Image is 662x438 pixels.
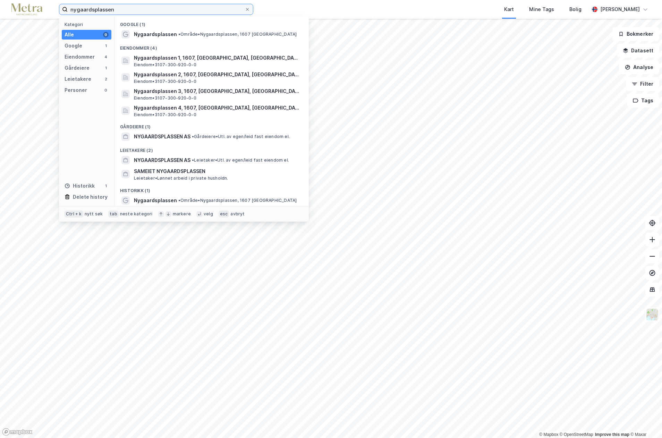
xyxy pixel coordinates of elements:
div: Gårdeiere (1) [114,119,309,131]
div: Leietakere [65,75,91,83]
div: neste kategori [120,211,153,217]
div: Eiendommer [65,53,95,61]
div: tab [108,211,119,217]
span: NYGAARDSPLASSEN AS [134,132,190,141]
span: Nygaardsplassen 4, 1607, [GEOGRAPHIC_DATA], [GEOGRAPHIC_DATA] [134,104,300,112]
input: Søk på adresse, matrikkel, gårdeiere, leietakere eller personer [68,4,245,15]
div: Gårdeiere [65,64,90,72]
span: • [192,157,194,163]
img: metra-logo.256734c3b2bbffee19d4.png [11,3,42,16]
span: Nygaardsplassen 3, 1607, [GEOGRAPHIC_DATA], [GEOGRAPHIC_DATA] [134,87,300,95]
div: Google [65,42,82,50]
button: Tags [627,94,659,108]
div: Kategori [65,22,111,27]
span: Eiendom • 3107-300-920-0-0 [134,62,196,68]
div: Historikk [65,182,95,190]
span: Eiendom • 3107-300-920-0-0 [134,112,196,118]
div: esc [219,211,229,217]
div: 1 [103,43,109,49]
button: Datasett [617,44,659,58]
a: Mapbox homepage [2,428,33,436]
a: Mapbox [539,432,558,437]
span: • [178,198,180,203]
div: 1 [103,183,109,189]
a: OpenStreetMap [560,432,593,437]
iframe: Chat Widget [627,405,662,438]
div: 2 [103,76,109,82]
div: avbryt [230,211,245,217]
div: Personer [65,86,87,94]
div: Ctrl + k [65,211,83,217]
span: • [178,32,180,37]
span: SAMEIET NYGAARDSPLASSEN [134,167,300,175]
span: Leietaker • Lønnet arbeid i private husholdn. [134,175,228,181]
button: Filter [626,77,659,91]
span: NYGAARDSPLASSEN AS [134,156,190,164]
div: velg [204,211,213,217]
span: Gårdeiere • Utl. av egen/leid fast eiendom el. [192,134,290,139]
div: [PERSON_NAME] [600,5,640,14]
div: markere [173,211,191,217]
div: Google (1) [114,16,309,29]
span: • [192,134,194,139]
div: Eiendommer (4) [114,40,309,52]
div: Historikk (1) [114,182,309,195]
div: Alle [65,31,74,39]
div: 0 [103,87,109,93]
span: Eiendom • 3107-300-920-0-0 [134,95,196,101]
div: nytt søk [85,211,103,217]
span: Område • Nygaardsplassen, 1607 [GEOGRAPHIC_DATA] [178,32,297,37]
span: Eiendom • 3107-300-920-0-0 [134,79,196,84]
div: Mine Tags [529,5,554,14]
div: 1 [103,65,109,71]
div: Kart [504,5,514,14]
img: Z [646,308,659,321]
span: Nygaardsplassen 1, 1607, [GEOGRAPHIC_DATA], [GEOGRAPHIC_DATA] [134,54,300,62]
span: Område • Nygaardsplassen, 1607 [GEOGRAPHIC_DATA] [178,198,297,203]
span: Nygaardsplassen 2, 1607, [GEOGRAPHIC_DATA], [GEOGRAPHIC_DATA] [134,70,300,79]
button: Bokmerker [612,27,659,41]
div: Leietakere (2) [114,142,309,155]
a: Improve this map [595,432,629,437]
span: Nygaardsplassen [134,30,177,38]
div: Kontrollprogram for chat [627,405,662,438]
span: Nygaardsplassen [134,196,177,205]
div: Bolig [569,5,582,14]
button: Analyse [619,60,659,74]
div: 9 [103,32,109,37]
span: Leietaker • Utl. av egen/leid fast eiendom el. [192,157,289,163]
div: 4 [103,54,109,60]
div: Delete history [73,193,108,201]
